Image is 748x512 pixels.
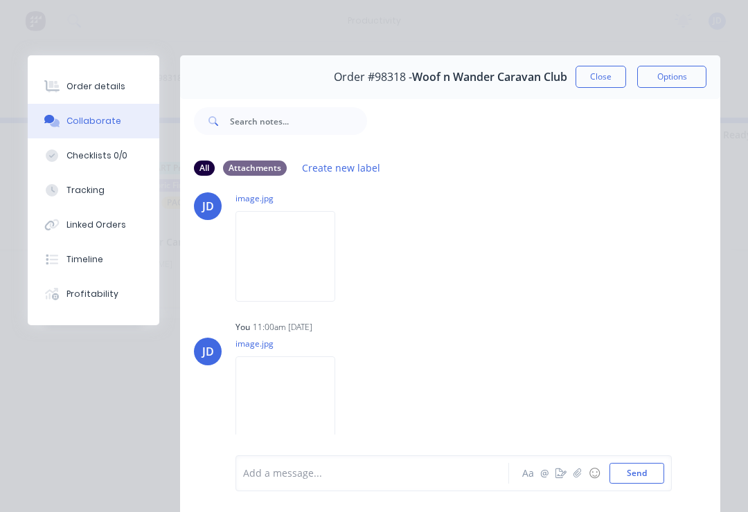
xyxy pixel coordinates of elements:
[28,242,159,277] button: Timeline
[28,277,159,311] button: Profitability
[28,173,159,208] button: Tracking
[235,338,349,349] p: image.jpg
[412,71,567,84] span: Woof n Wander Caravan Club
[66,288,118,300] div: Profitability
[519,465,536,482] button: Aa
[295,158,388,177] button: Create new label
[235,321,250,333] div: You
[253,321,312,333] div: 11:00am [DATE]
[66,219,126,231] div: Linked Orders
[28,104,159,138] button: Collaborate
[194,161,215,176] div: All
[202,343,214,360] div: JD
[334,71,412,84] span: Order #98318 -
[66,253,103,266] div: Timeline
[586,465,603,482] button: ☺
[609,463,664,484] button: Send
[28,208,159,242] button: Linked Orders
[66,80,125,93] div: Order details
[235,192,349,204] p: image.jpg
[223,161,287,176] div: Attachments
[66,115,121,127] div: Collaborate
[28,138,159,173] button: Checklists 0/0
[536,465,553,482] button: @
[637,66,706,88] button: Options
[576,66,626,88] button: Close
[230,107,367,135] input: Search notes...
[28,69,159,104] button: Order details
[66,149,127,162] div: Checklists 0/0
[202,198,214,214] div: JD
[66,184,105,196] div: Tracking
